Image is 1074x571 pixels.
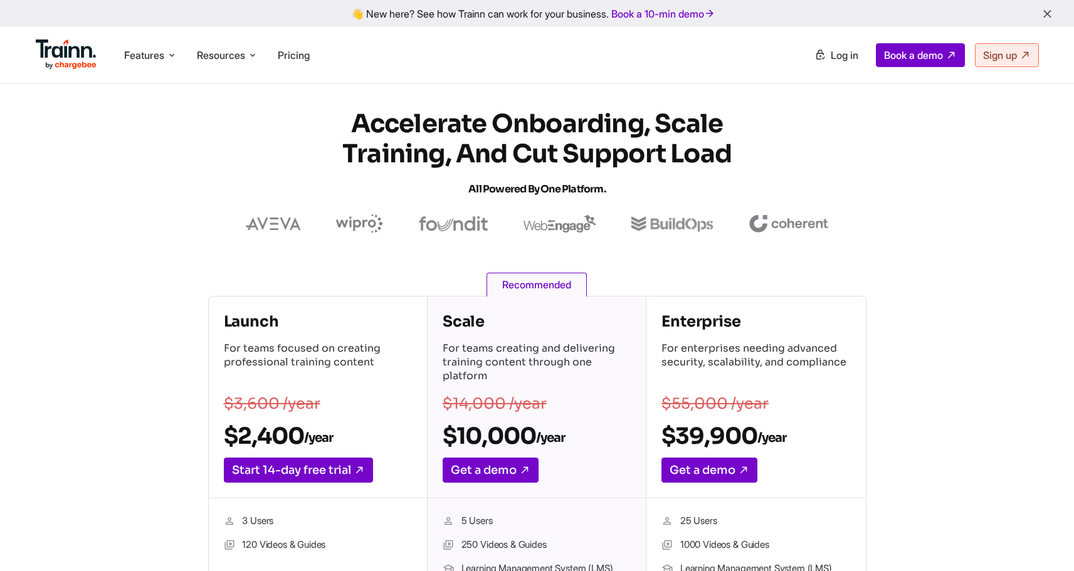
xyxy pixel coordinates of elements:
[224,312,412,332] h4: Launch
[278,49,310,61] a: Pricing
[661,342,850,385] p: For enterprises needing advanced security, scalability, and compliance
[661,458,757,483] a: Get a demo
[36,39,97,70] img: Trainn Logo
[536,430,565,446] sub: /year
[312,109,763,204] h1: Accelerate Onboarding, Scale Training, and Cut Support Load
[443,312,631,332] h4: Scale
[197,48,245,62] span: Resources
[661,422,850,450] h2: $39,900
[1011,511,1074,571] iframe: Chat Widget
[124,48,164,62] span: Features
[443,537,631,553] li: 250 Videos & Guides
[807,44,866,66] a: Log in
[224,342,412,385] p: For teams focused on creating professional training content
[443,513,631,530] li: 5 Users
[443,342,631,385] p: For teams creating and delivering training content through one platform
[224,513,412,530] li: 3 Users
[661,312,850,332] h4: Enterprise
[524,215,596,233] img: webengage logo
[418,216,488,231] img: foundit logo
[468,182,606,196] span: All Powered by One Platform.
[757,430,786,446] sub: /year
[831,49,858,61] span: Log in
[443,394,547,413] s: $14,000 /year
[983,49,1017,61] span: Sign up
[336,214,383,233] img: wipro logo
[975,43,1039,67] a: Sign up
[443,458,539,483] a: Get a demo
[884,49,943,61] span: Book a demo
[224,422,412,450] h2: $2,400
[749,215,828,233] img: coherent logo
[8,8,1066,19] div: 👋 New here? See how Trainn can work for your business.
[304,430,333,446] sub: /year
[631,216,713,232] img: buildops logo
[661,537,850,553] li: 1000 Videos & Guides
[443,422,631,450] h2: $10,000
[487,273,587,296] span: Recommended
[224,537,412,553] li: 120 Videos & Guides
[609,5,718,23] a: Book a 10-min demo
[224,394,320,413] s: $3,600 /year
[246,217,301,230] img: aveva logo
[224,458,373,483] a: Start 14-day free trial
[661,394,769,413] s: $55,000 /year
[661,513,850,530] li: 25 Users
[876,43,965,67] a: Book a demo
